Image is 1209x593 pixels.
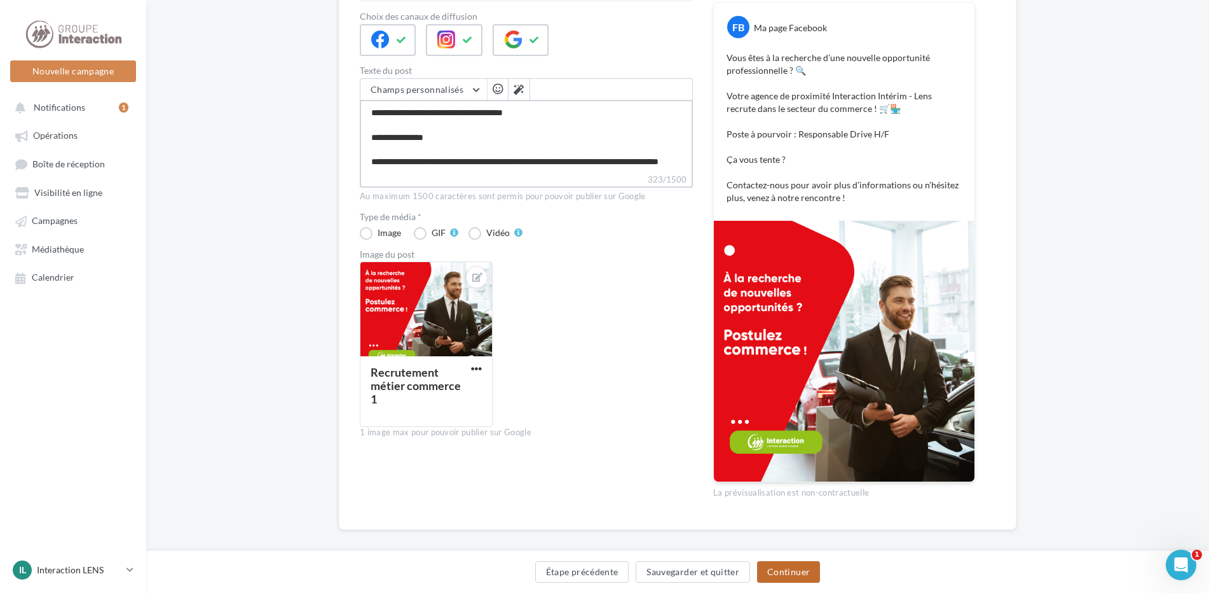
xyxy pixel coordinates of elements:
div: FB [727,16,749,38]
a: Campagnes [8,209,139,232]
label: Choix des canaux de diffusion [360,12,693,21]
button: Sauvegarder et quitter [636,561,750,583]
div: GIF [432,228,446,237]
a: Calendrier [8,265,139,288]
div: Image du post [360,250,693,259]
span: Opérations [33,130,78,141]
a: Médiathèque [8,237,139,260]
iframe: Intercom live chat [1166,550,1196,580]
div: Ma page Facebook [754,22,827,34]
label: Texte du post [360,66,693,75]
a: IL Interaction LENS [10,558,136,582]
a: Visibilité en ligne [8,181,139,204]
button: Nouvelle campagne [10,60,136,82]
button: Continuer [757,561,820,583]
div: Au maximum 1500 caractères sont permis pour pouvoir publier sur Google [360,191,693,202]
label: Type de média * [360,213,693,221]
div: Image [378,228,401,237]
div: 1 image max pour pouvoir publier sur Google [360,427,693,438]
span: 1 [1192,550,1202,560]
span: Médiathèque [32,244,84,255]
p: Vous êtes à la recherche d’une nouvelle opportunité professionnelle ? 🔍 Votre agence de proximité... [727,52,962,204]
span: Campagnes [32,216,78,227]
p: Interaction LENS [37,564,121,576]
a: Boîte de réception [8,152,139,176]
a: Opérations [8,123,139,146]
button: Étape précédente [535,561,629,583]
button: Champs personnalisés [360,79,487,101]
div: La prévisualisation est non-contractuelle [713,482,975,499]
label: 323/1500 [360,173,693,188]
button: Notifications 1 [8,95,133,118]
div: Vidéo [486,228,510,237]
span: Notifications [34,102,85,113]
div: Recrutement métier commerce 1 [371,365,461,406]
span: IL [19,564,26,576]
span: Boîte de réception [32,158,105,169]
span: Visibilité en ligne [34,187,102,198]
span: Champs personnalisés [371,84,463,95]
div: 1 [119,102,128,113]
span: Calendrier [32,272,74,283]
